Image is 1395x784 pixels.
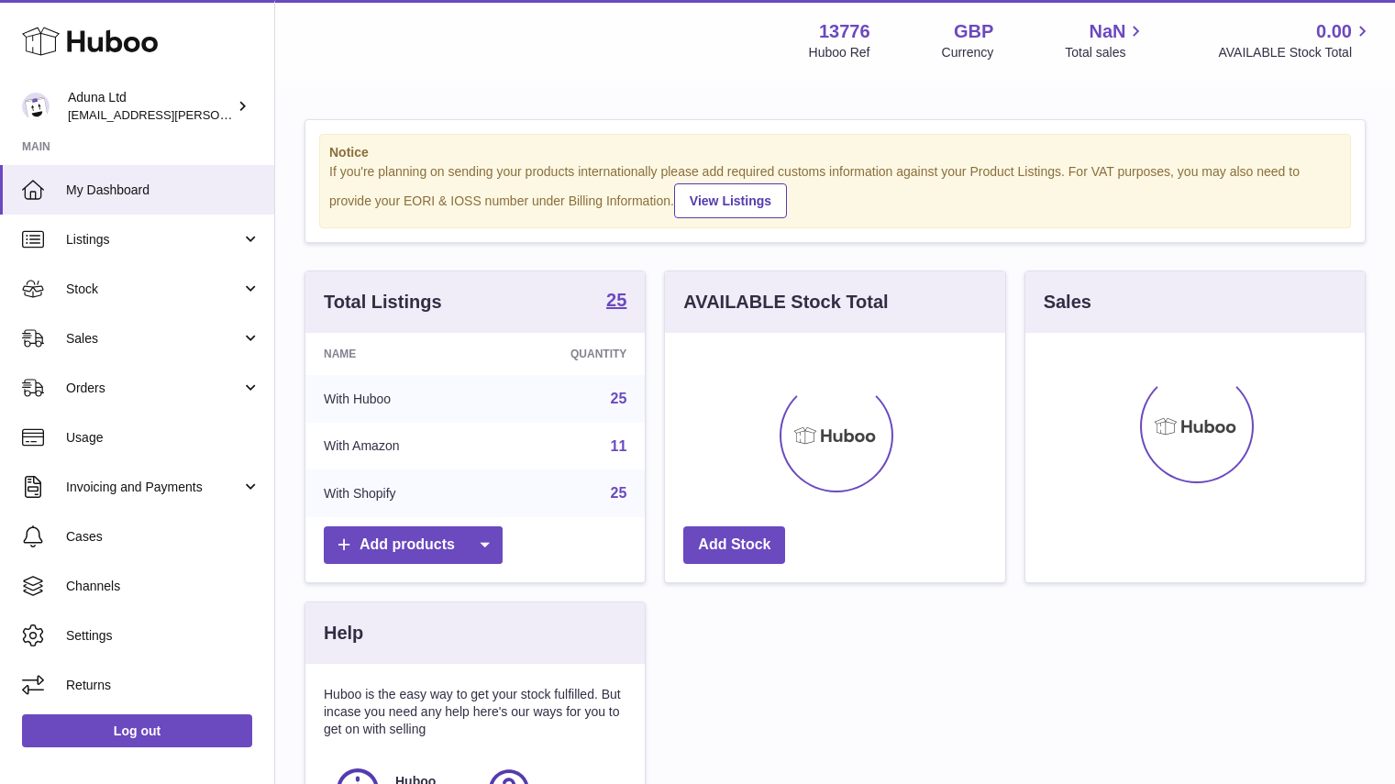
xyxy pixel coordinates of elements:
th: Name [305,333,492,375]
span: Cases [66,528,260,546]
span: 0.00 [1316,19,1352,44]
td: With Huboo [305,375,492,423]
a: 11 [611,438,627,454]
span: Total sales [1065,44,1146,61]
strong: GBP [954,19,993,44]
a: 25 [606,291,626,313]
td: With Amazon [305,423,492,470]
span: Settings [66,627,260,645]
td: With Shopify [305,469,492,517]
p: Huboo is the easy way to get your stock fulfilled. But incase you need any help here's our ways f... [324,686,626,738]
strong: 13776 [819,19,870,44]
a: Log out [22,714,252,747]
a: Add products [324,526,503,564]
h3: AVAILABLE Stock Total [683,290,888,315]
span: Orders [66,380,241,397]
h3: Sales [1044,290,1091,315]
img: deborahe.kamara@aduna.com [22,93,50,120]
div: Huboo Ref [809,44,870,61]
h3: Help [324,621,363,646]
strong: Notice [329,144,1341,161]
a: View Listings [674,183,787,218]
h3: Total Listings [324,290,442,315]
a: 0.00 AVAILABLE Stock Total [1218,19,1373,61]
span: Listings [66,231,241,248]
a: NaN Total sales [1065,19,1146,61]
strong: 25 [606,291,626,309]
span: Returns [66,677,260,694]
div: Aduna Ltd [68,89,233,124]
a: Add Stock [683,526,785,564]
span: Sales [66,330,241,348]
a: 25 [611,485,627,501]
span: Stock [66,281,241,298]
span: [EMAIL_ADDRESS][PERSON_NAME][PERSON_NAME][DOMAIN_NAME] [68,107,466,122]
span: NaN [1089,19,1125,44]
a: 25 [611,391,627,406]
span: AVAILABLE Stock Total [1218,44,1373,61]
span: My Dashboard [66,182,260,199]
span: Usage [66,429,260,447]
div: If you're planning on sending your products internationally please add required customs informati... [329,163,1341,218]
span: Invoicing and Payments [66,479,241,496]
span: Channels [66,578,260,595]
th: Quantity [492,333,646,375]
div: Currency [942,44,994,61]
